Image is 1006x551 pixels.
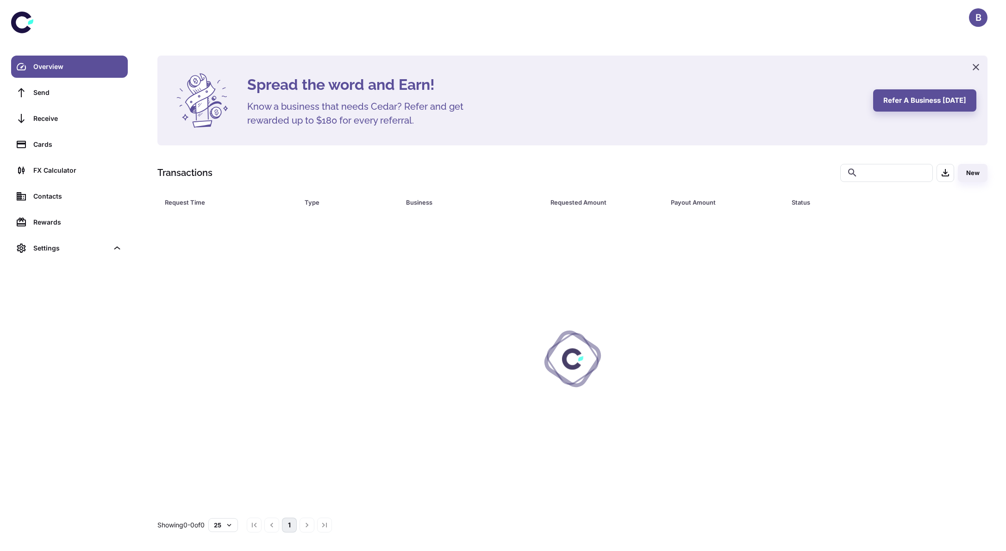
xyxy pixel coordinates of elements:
[165,196,294,209] span: Request Time
[11,107,128,130] a: Receive
[11,237,128,259] div: Settings
[33,217,122,227] div: Rewards
[247,100,479,127] h5: Know a business that needs Cedar? Refer and get rewarded up to $180 for every referral.
[165,196,281,209] div: Request Time
[157,520,205,530] p: Showing 0-0 of 0
[11,56,128,78] a: Overview
[671,196,780,209] span: Payout Amount
[969,8,987,27] button: B
[282,518,297,532] button: page 1
[33,243,108,253] div: Settings
[33,62,122,72] div: Overview
[305,196,395,209] span: Type
[247,74,862,96] h4: Spread the word and Earn!
[11,133,128,156] a: Cards
[33,113,122,124] div: Receive
[208,518,238,532] button: 25
[245,518,333,532] nav: pagination navigation
[671,196,768,209] div: Payout Amount
[33,139,122,150] div: Cards
[550,196,660,209] span: Requested Amount
[305,196,383,209] div: Type
[11,185,128,207] a: Contacts
[11,159,128,182] a: FX Calculator
[157,166,212,180] h1: Transactions
[792,196,949,209] span: Status
[33,165,122,175] div: FX Calculator
[550,196,648,209] div: Requested Amount
[33,88,122,98] div: Send
[873,89,976,112] button: Refer a business [DATE]
[958,164,987,182] button: New
[11,211,128,233] a: Rewards
[792,196,937,209] div: Status
[11,81,128,104] a: Send
[33,191,122,201] div: Contacts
